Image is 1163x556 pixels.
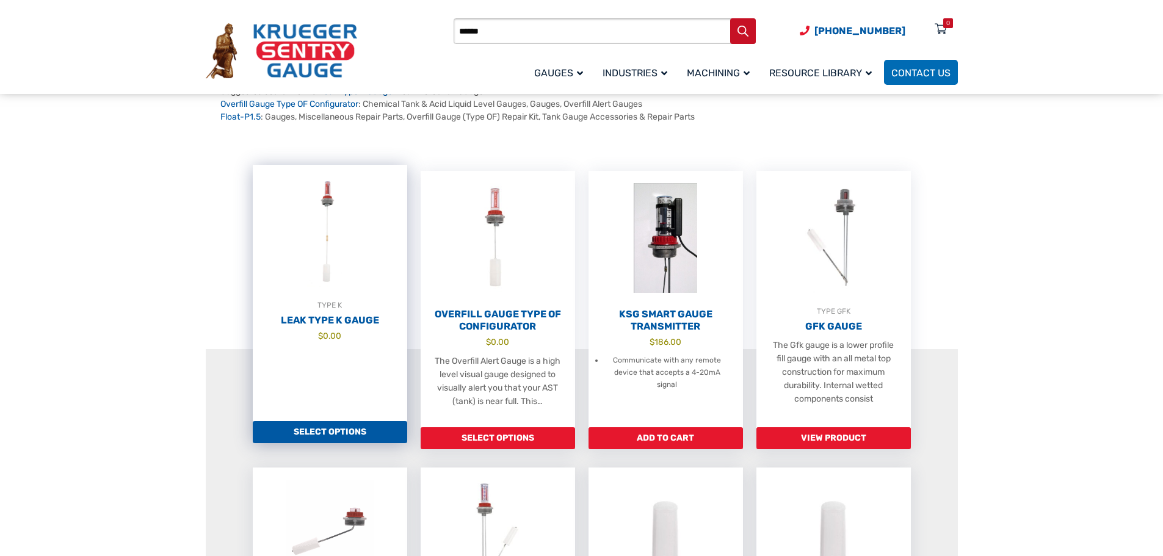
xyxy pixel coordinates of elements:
a: Add to cart: “KSG Smart Gauge Transmitter” [589,427,743,449]
p: The Gfk gauge is a lower profile fill gauge with an all metal top construction for maximum durabi... [769,339,899,406]
bdi: 0.00 [486,337,509,347]
img: GFK Gauge [756,171,911,305]
a: KSG Smart Gauge Transmitter $186.00 Communicate with any remote device that accepts a 4-20mA signal [589,171,743,427]
h2: GFK Gauge [756,320,911,333]
span: [PHONE_NUMBER] [814,25,905,37]
li: Communicate with any remote device that accepts a 4-20mA signal [604,355,731,391]
div: 0 [946,18,950,28]
div: Suggested search terms: : Leak Detection Gauge : Chemical Tank & Acid Liquid Level Gauges, Gauges... [220,85,943,123]
a: Overfill Gauge Type OF Configurator $0.00 The Overfill Alert Gauge is a high level visual gauge d... [421,171,575,427]
img: Krueger Sentry Gauge [206,23,357,79]
span: Resource Library [769,67,872,79]
span: Contact Us [891,67,951,79]
span: Gauges [534,67,583,79]
a: TYPE KLeak Type K Gauge $0.00 [253,165,407,421]
bdi: 0.00 [318,331,341,341]
a: Add to cart: “Leak Type K Gauge” [253,421,407,443]
a: Gauges [527,58,595,87]
span: $ [318,331,323,341]
bdi: 186.00 [650,337,681,347]
img: KSG Smart Gauge Transmitter [589,171,743,305]
a: Float-P1.5 [220,112,261,122]
p: The Overfill Alert Gauge is a high level visual gauge designed to visually alert you that your AS... [433,355,563,408]
span: Industries [603,67,667,79]
a: Resource Library [762,58,884,87]
img: Leak Detection Gauge [253,165,407,299]
a: Read more about “GFK Gauge” [756,427,911,449]
a: Phone Number (920) 434-8860 [800,23,905,38]
h2: Overfill Gauge Type OF Configurator [421,308,575,333]
a: Contact Us [884,60,958,85]
div: TYPE GFK [756,305,911,317]
h2: Leak Type K Gauge [253,314,407,327]
span: Machining [687,67,750,79]
a: Overfill Gauge Type OF Configurator [220,99,358,109]
a: Industries [595,58,679,87]
h2: KSG Smart Gauge Transmitter [589,308,743,333]
a: TYPE GFKGFK Gauge The Gfk gauge is a lower profile fill gauge with an all metal top construction ... [756,171,911,427]
span: $ [650,337,654,347]
div: TYPE K [253,299,407,311]
a: Leak Type K Gauge [319,86,393,96]
span: $ [486,337,491,347]
a: Add to cart: “Overfill Gauge Type OF Configurator” [421,427,575,449]
img: Overfill Gauge Type OF Configurator [421,171,575,305]
a: Machining [679,58,762,87]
